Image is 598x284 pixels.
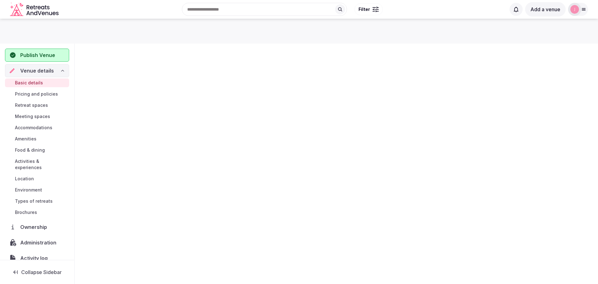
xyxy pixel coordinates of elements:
[5,220,69,234] a: Ownership
[525,6,566,12] a: Add a venue
[358,6,370,12] span: Filter
[15,102,48,108] span: Retreat spaces
[5,186,69,194] a: Environment
[15,113,50,120] span: Meeting spaces
[5,265,69,279] button: Collapse Sidebar
[20,51,55,59] span: Publish Venue
[525,2,566,17] button: Add a venue
[5,208,69,217] a: Brochures
[20,223,50,231] span: Ownership
[5,135,69,143] a: Amenities
[15,80,43,86] span: Basic details
[15,91,58,97] span: Pricing and policies
[5,174,69,183] a: Location
[5,90,69,98] a: Pricing and policies
[5,112,69,121] a: Meeting spaces
[570,5,579,14] img: jen-7867
[21,269,62,275] span: Collapse Sidebar
[5,197,69,206] a: Types of retreats
[15,209,37,215] span: Brochures
[5,49,69,62] button: Publish Venue
[15,198,53,204] span: Types of retreats
[5,157,69,172] a: Activities & experiences
[10,2,60,17] a: Visit the homepage
[5,101,69,110] a: Retreat spaces
[15,176,34,182] span: Location
[15,187,42,193] span: Environment
[354,3,383,15] button: Filter
[15,125,52,131] span: Accommodations
[5,236,69,249] a: Administration
[5,123,69,132] a: Accommodations
[15,147,45,153] span: Food & dining
[20,254,50,262] span: Activity log
[5,252,69,265] a: Activity log
[20,67,54,74] span: Venue details
[15,136,36,142] span: Amenities
[5,146,69,154] a: Food & dining
[20,239,59,246] span: Administration
[15,158,67,171] span: Activities & experiences
[10,2,60,17] svg: Retreats and Venues company logo
[5,78,69,87] a: Basic details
